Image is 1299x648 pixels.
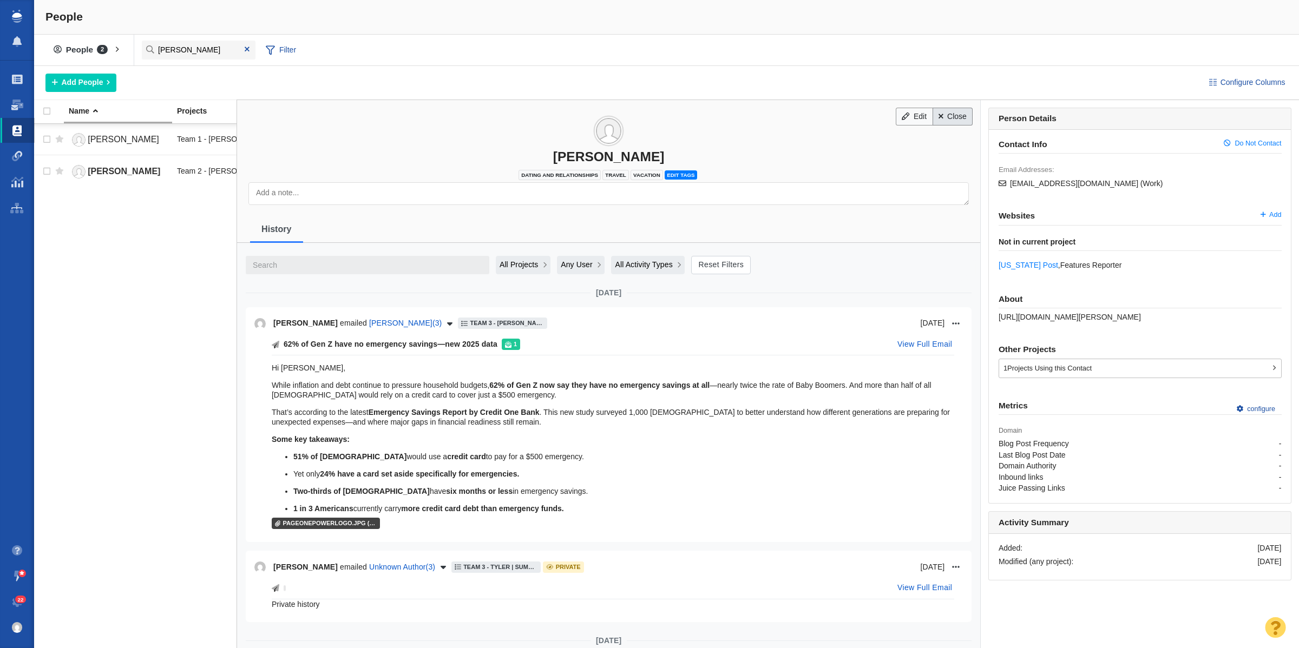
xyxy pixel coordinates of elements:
[1003,364,1007,372] span: 1
[989,512,1291,533] h6: Activity Summary
[519,170,601,180] span: Dating and Relationships
[999,482,1282,494] span: -
[1203,74,1291,92] button: Configure Columns
[999,211,1261,221] span: Websites
[999,483,1073,493] i: Juice Passing Links
[1140,178,1163,188] span: ( )
[1257,543,1281,553] div: [DATE]
[999,471,1282,483] span: -
[15,596,27,604] span: 22
[1257,557,1281,566] div: [DATE]
[999,449,1282,461] span: -
[12,622,23,633] img: 9035f77efe128932127c425fd1c72477
[999,461,1064,471] i: Domain Authority
[999,261,1058,269] span: New York Post
[999,165,1054,175] label: Email Addresses:
[999,557,1258,566] div: Modified (any project):
[88,135,159,144] span: [PERSON_NAME]
[259,40,303,61] span: Filter
[999,401,1282,411] h6: Metrics
[519,170,699,178] a: Dating and RelationshipstravelVacationEdit tags
[999,294,1282,304] h6: About
[999,438,1282,449] span: -
[1247,404,1275,414] span: configure
[999,260,1282,270] dt: ,
[999,345,1282,354] h6: Other Projects
[999,359,1281,378] div: Projects Using this Contact
[250,213,303,245] a: History
[1221,77,1285,88] span: Configure Columns
[45,10,83,23] span: People
[896,108,933,126] a: Edit
[177,159,248,182] div: Team 2 - [PERSON_NAME] | [PERSON_NAME] | [PERSON_NAME]\PestPac\PestPac - Digital PR - Summer Trav...
[1230,401,1281,418] a: configure
[12,10,22,23] img: buzzstream_logo_iconsimple.png
[1010,178,1138,188] span: adiaz@nypost.com
[88,167,160,176] span: [PERSON_NAME]
[602,170,628,180] span: travel
[1060,261,1122,269] span: Features Reporter
[69,162,167,181] a: [PERSON_NAME]
[1224,140,1281,149] a: Do Not Contact
[177,107,257,115] div: Projects
[999,427,1022,434] span: Domain
[989,108,1291,130] h6: Person Details
[631,170,663,180] span: Vacation
[999,450,1073,460] i: Last Blog Post Date
[999,237,1075,246] span: Not in current project
[999,472,1051,482] i: Inbound links
[62,77,103,88] span: Add People
[1143,179,1160,188] span: Work
[69,107,176,116] a: Name
[999,313,1141,321] span: https://page-one-power.muckrack.com/adriana-m-diaz
[237,149,980,164] div: [PERSON_NAME]
[999,543,1258,553] div: Added:
[999,261,1058,269] a: [US_STATE] Post
[665,170,697,180] span: Edit tags
[177,128,248,151] div: Team 1 - [PERSON_NAME] | [PERSON_NAME] | [PERSON_NAME]\Veracity (FLIP & Canopy)\Insurance Canopy ...
[1261,211,1281,221] a: Add
[45,74,116,92] button: Add People
[999,140,1224,149] span: Contact Info
[933,108,973,126] a: Close
[999,460,1282,472] span: -
[69,107,176,115] div: Name
[69,130,167,149] a: [PERSON_NAME]
[142,41,255,59] input: Search
[999,439,1077,448] i: Blog Post Frequency
[261,224,291,234] span: History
